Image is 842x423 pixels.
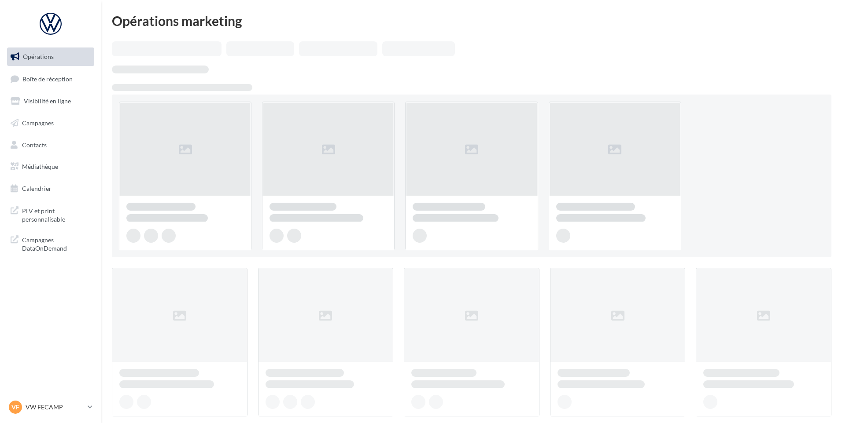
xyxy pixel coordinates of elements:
div: Opérations marketing [112,14,831,27]
span: Médiathèque [22,163,58,170]
span: Campagnes [22,119,54,127]
span: Campagnes DataOnDemand [22,234,91,253]
a: Boîte de réception [5,69,96,88]
a: Visibilité en ligne [5,92,96,110]
p: VW FECAMP [26,403,84,412]
span: PLV et print personnalisable [22,205,91,224]
span: Opérations [23,53,54,60]
a: Opérations [5,47,96,66]
a: PLV et print personnalisable [5,201,96,227]
a: Campagnes [5,114,96,132]
a: Campagnes DataOnDemand [5,230,96,256]
span: Calendrier [22,185,52,192]
span: Visibilité en ligne [24,97,71,105]
span: Contacts [22,141,47,148]
a: Contacts [5,136,96,154]
a: VF VW FECAMP [7,399,94,416]
span: VF [11,403,19,412]
span: Boîte de réception [22,75,73,82]
a: Médiathèque [5,157,96,176]
a: Calendrier [5,179,96,198]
